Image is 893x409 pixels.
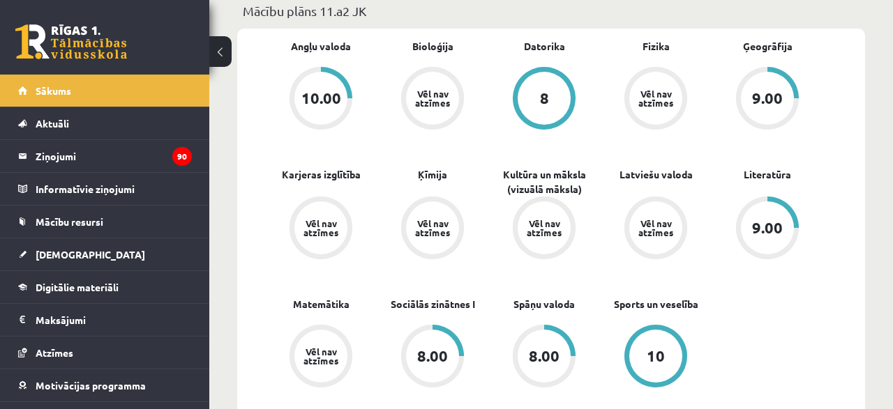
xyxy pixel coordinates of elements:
div: 9.00 [752,91,783,106]
a: 10 [600,325,712,390]
a: Karjeras izglītība [282,167,361,182]
span: Sākums [36,84,71,97]
a: Latviešu valoda [620,167,693,182]
legend: Ziņojumi [36,140,192,172]
div: Vēl nav atzīmes [636,89,675,107]
legend: Maksājumi [36,304,192,336]
a: 10.00 [265,67,377,132]
div: Vēl nav atzīmes [636,219,675,237]
a: Ziņojumi90 [18,140,192,172]
span: Digitālie materiāli [36,281,119,293]
div: Vēl nav atzīmes [413,219,452,237]
span: Motivācijas programma [36,379,146,392]
span: Mācību resursi [36,215,103,228]
a: Literatūra [744,167,791,182]
a: Motivācijas programma [18,369,192,401]
a: Informatīvie ziņojumi [18,173,192,205]
a: Kultūra un māksla (vizuālā māksla) [488,167,600,196]
legend: Informatīvie ziņojumi [36,173,192,205]
div: 8 [540,91,549,106]
a: Angļu valoda [291,39,351,54]
span: [DEMOGRAPHIC_DATA] [36,248,145,261]
a: 8 [488,67,600,132]
a: Maksājumi [18,304,192,336]
div: Vēl nav atzīmes [413,89,452,107]
a: Datorika [524,39,565,54]
a: Bioloģija [412,39,453,54]
a: Aktuāli [18,107,192,139]
p: Mācību plāns 11.a2 JK [243,1,860,20]
div: 10.00 [301,91,341,106]
a: Ķīmija [418,167,447,182]
div: 10 [647,348,665,364]
a: Mācību resursi [18,206,192,238]
i: 90 [172,147,192,166]
div: 9.00 [752,220,783,236]
div: 8.00 [417,348,448,364]
a: Sākums [18,75,192,107]
span: Aktuāli [36,117,69,130]
div: 8.00 [529,348,560,364]
a: 9.00 [712,67,823,132]
a: 8.00 [377,325,488,390]
div: Vēl nav atzīmes [301,219,340,237]
a: Atzīmes [18,337,192,369]
a: [DEMOGRAPHIC_DATA] [18,238,192,270]
div: Vēl nav atzīmes [525,219,564,237]
a: Vēl nav atzīmes [600,196,712,262]
a: Vēl nav atzīmes [265,325,377,390]
a: Vēl nav atzīmes [600,67,712,132]
a: Vēl nav atzīmes [265,196,377,262]
a: Ģeogrāfija [743,39,793,54]
div: Vēl nav atzīmes [301,347,340,365]
a: 9.00 [712,196,823,262]
a: Vēl nav atzīmes [377,67,488,132]
a: Sports un veselība [614,297,698,311]
a: Digitālie materiāli [18,271,192,303]
a: Vēl nav atzīmes [377,196,488,262]
a: Matemātika [293,297,350,311]
a: Sociālās zinātnes I [391,297,475,311]
a: Rīgas 1. Tālmācības vidusskola [15,24,127,59]
a: Fizika [643,39,670,54]
a: 8.00 [488,325,600,390]
a: Spāņu valoda [513,297,575,311]
a: Vēl nav atzīmes [488,196,600,262]
span: Atzīmes [36,346,73,359]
